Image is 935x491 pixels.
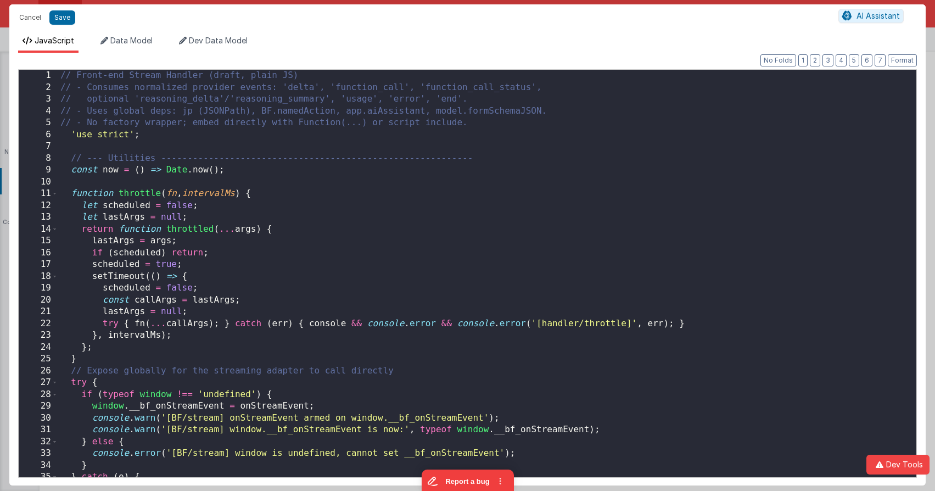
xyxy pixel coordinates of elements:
div: 34 [19,460,58,472]
div: 16 [19,247,58,259]
button: 6 [861,54,872,66]
div: 17 [19,259,58,271]
button: No Folds [760,54,796,66]
div: 33 [19,448,58,460]
div: 32 [19,436,58,448]
button: 5 [849,54,859,66]
div: 14 [19,224,58,236]
div: 35 [19,471,58,483]
div: 7 [19,141,58,153]
div: 12 [19,200,58,212]
div: 4 [19,105,58,118]
div: 3 [19,93,58,105]
button: 7 [875,54,886,66]
div: 11 [19,188,58,200]
span: Data Model [110,36,153,45]
button: 4 [836,54,847,66]
div: 18 [19,271,58,283]
div: 2 [19,82,58,94]
div: 25 [19,353,58,365]
button: AI Assistant [838,9,904,23]
div: 5 [19,117,58,129]
div: 21 [19,306,58,318]
div: 1 [19,70,58,82]
div: 13 [19,211,58,224]
div: 10 [19,176,58,188]
span: AI Assistant [856,11,900,20]
div: 29 [19,400,58,412]
div: 22 [19,318,58,330]
button: 1 [798,54,808,66]
div: 20 [19,294,58,306]
button: Dev Tools [866,455,930,475]
div: 8 [19,153,58,165]
div: 23 [19,330,58,342]
div: 28 [19,389,58,401]
button: Format [888,54,917,66]
div: 30 [19,412,58,425]
button: 3 [822,54,833,66]
div: 27 [19,377,58,389]
button: 2 [810,54,820,66]
div: 26 [19,365,58,377]
div: 31 [19,424,58,436]
span: Dev Data Model [189,36,248,45]
span: JavaScript [35,36,74,45]
div: 15 [19,235,58,247]
div: 19 [19,282,58,294]
div: 9 [19,164,58,176]
button: Save [49,10,75,25]
button: Cancel [14,10,47,25]
div: 24 [19,342,58,354]
div: 6 [19,129,58,141]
